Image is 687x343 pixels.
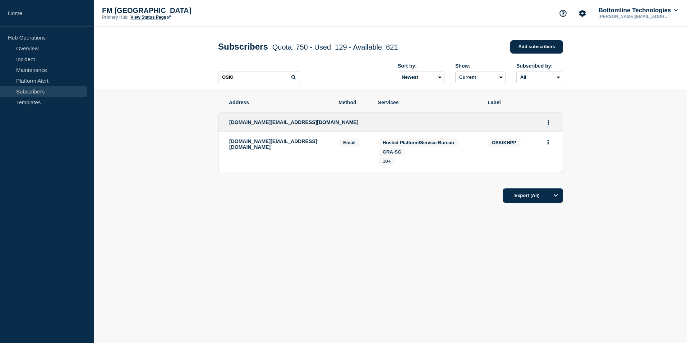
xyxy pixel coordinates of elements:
[383,149,401,155] span: GRA-SG
[272,43,398,51] span: Quota: 750 - Used: 129 - Available: 621
[487,138,521,147] span: OSKIKHPP
[488,100,552,105] span: Label
[555,6,571,21] button: Support
[575,6,590,21] button: Account settings
[597,14,672,19] p: [PERSON_NAME][EMAIL_ADDRESS][PERSON_NAME][DOMAIN_NAME]
[102,15,128,20] p: Primary Hub
[229,119,358,125] span: [DOMAIN_NAME][EMAIL_ADDRESS][DOMAIN_NAME]
[383,140,454,145] span: Hosted Platform/Service Bureau
[102,6,246,15] p: FM [GEOGRAPHIC_DATA]
[455,63,506,69] div: Show:
[516,72,563,83] select: Subscribed by
[544,117,553,128] button: Actions
[338,138,360,147] span: Email
[229,138,328,150] p: [DOMAIN_NAME][EMAIL_ADDRESS][DOMAIN_NAME]
[503,188,563,203] button: Export (All)
[218,72,300,83] input: Search subscribers
[510,40,563,54] a: Add subscribers
[383,159,391,164] span: 10+
[130,15,170,20] a: View Status Page
[516,63,563,69] div: Subscribed by:
[229,100,328,105] span: Address
[455,72,506,83] select: Deleted
[378,100,477,105] span: Services
[398,63,444,69] div: Sort by:
[549,188,563,203] button: Options
[544,137,553,148] button: Actions
[597,7,679,14] button: Bottomline Technologies
[218,42,398,52] h1: Subscribers
[338,100,367,105] span: Method
[398,72,444,83] select: Sort by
